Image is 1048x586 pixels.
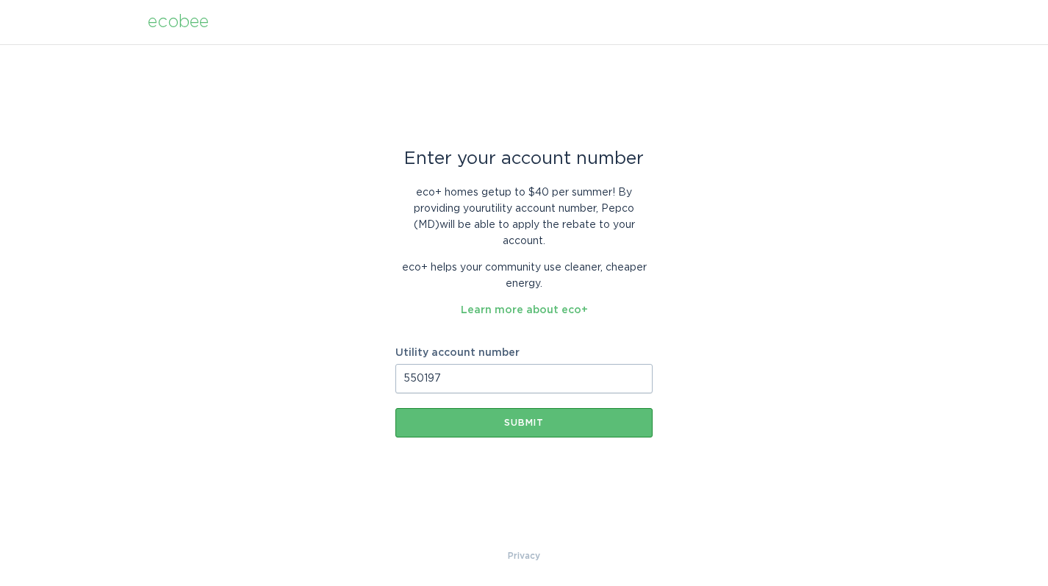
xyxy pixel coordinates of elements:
p: eco+ homes get up to $40 per summer ! By providing your utility account number , Pepco (MD) will ... [395,185,653,249]
button: Submit [395,408,653,437]
a: Learn more about eco+ [461,305,588,315]
p: eco+ helps your community use cleaner, cheaper energy. [395,260,653,292]
div: Enter your account number [395,151,653,167]
div: ecobee [148,14,209,30]
div: Submit [403,418,645,427]
a: Privacy Policy & Terms of Use [508,548,540,564]
label: Utility account number [395,348,653,358]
